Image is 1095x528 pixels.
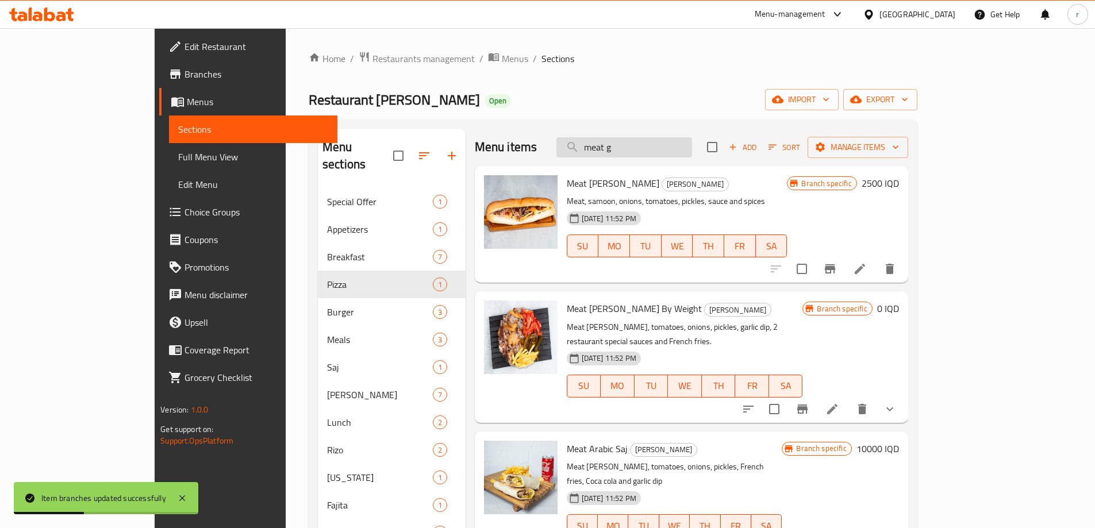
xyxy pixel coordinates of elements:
div: Kentucky [327,471,433,484]
p: Meat, samoon, onions, tomatoes, pickles, sauce and spices [567,194,787,209]
div: Gus [662,178,729,191]
span: Branch specific [797,178,856,189]
span: TU [639,377,664,394]
span: [DATE] 11:52 PM [577,353,641,364]
h2: Menu items [475,138,537,156]
div: Gus [327,388,433,402]
span: 1 [433,500,447,511]
div: items [433,388,447,402]
a: Coverage Report [159,336,337,364]
a: Sections [169,115,337,143]
button: FR [735,375,769,398]
li: / [479,52,483,65]
span: 2 [433,445,447,456]
span: Branch specific [812,303,871,314]
button: SU [567,234,599,257]
h2: Menu sections [322,138,393,173]
span: import [774,93,829,107]
span: [US_STATE] [327,471,433,484]
span: Sort sections [410,142,438,169]
nav: breadcrumb [309,51,917,66]
span: r [1076,8,1079,21]
h6: 2500 IQD [862,175,899,191]
div: Item branches updated successfully [41,492,166,504]
span: SA [760,238,783,255]
span: 3 [433,334,447,345]
h6: 10000 IQD [856,441,899,457]
div: Special Offer1 [318,188,466,215]
span: Meals [327,333,433,346]
a: Edit Restaurant [159,33,337,60]
a: Support.OpsPlatform [160,433,233,448]
a: Choice Groups [159,198,337,226]
button: delete [876,255,904,283]
div: Gus [630,443,697,457]
div: Fajita1 [318,491,466,519]
div: Saj [327,360,433,374]
span: Menu disclaimer [185,288,328,302]
div: items [433,498,447,512]
span: Coverage Report [185,343,328,357]
li: / [533,52,537,65]
div: items [433,471,447,484]
span: Special Offer [327,195,433,209]
span: FR [729,238,751,255]
span: 1 [433,472,447,483]
span: Upsell [185,315,328,329]
div: items [433,278,447,291]
a: Edit menu item [853,262,867,276]
a: Promotions [159,253,337,281]
div: items [433,305,447,319]
span: Fajita [327,498,433,512]
img: Meat Arabic Saj [484,441,558,514]
div: Lunch [327,415,433,429]
span: Edit Menu [178,178,328,191]
img: Meat Gus Sandwich [484,175,558,249]
span: Coupons [185,233,328,246]
span: Select to update [762,397,786,421]
span: 1.0.0 [191,402,209,417]
div: Saj1 [318,353,466,381]
span: 1 [433,224,447,235]
button: TH [693,234,724,257]
div: Rizo2 [318,436,466,464]
a: Menus [488,51,528,66]
div: items [433,195,447,209]
a: Full Menu View [169,143,337,171]
span: Promotions [185,260,328,274]
span: WE [666,238,689,255]
span: WE [673,377,697,394]
button: export [843,89,917,110]
span: [DATE] 11:52 PM [577,493,641,504]
span: Meat [PERSON_NAME] [567,175,659,192]
a: Upsell [159,309,337,336]
a: Edit Menu [169,171,337,198]
span: Restaurant [PERSON_NAME] [309,87,480,113]
p: Meat [PERSON_NAME], tomatoes, onions, pickles, garlic dip, 2 restaurant special sauces and French... [567,320,803,349]
span: Branches [185,67,328,81]
button: Branch-specific-item [816,255,844,283]
span: MO [603,238,625,255]
svg: Show Choices [883,402,897,416]
div: Gus [704,303,771,317]
span: TH [697,238,720,255]
span: 1 [433,196,447,207]
button: Branch-specific-item [789,395,816,423]
div: Meals3 [318,326,466,353]
span: 7 [433,252,447,263]
button: SA [756,234,787,257]
span: 2 [433,417,447,428]
span: Full Menu View [178,150,328,164]
span: Sort items [761,138,808,156]
div: Burger3 [318,298,466,326]
span: [PERSON_NAME] [327,388,433,402]
span: Get support on: [160,422,213,437]
div: [US_STATE]1 [318,464,466,491]
span: Meat Arabic Saj [567,440,628,457]
button: import [765,89,839,110]
button: SA [769,375,803,398]
span: TH [706,377,731,394]
button: TH [702,375,736,398]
